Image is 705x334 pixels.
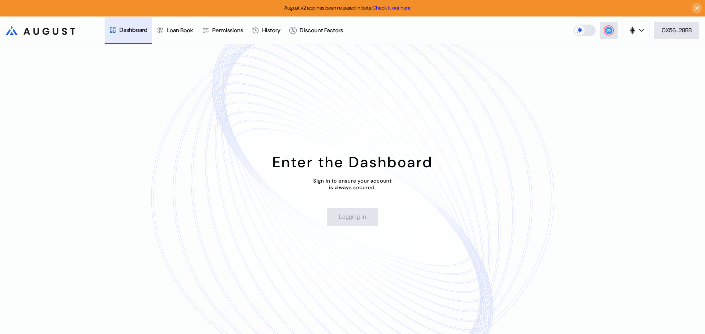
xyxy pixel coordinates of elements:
[262,26,281,34] div: History
[372,4,411,11] a: Check it out here
[167,26,193,34] div: Loan Book
[198,17,247,44] a: Permissions
[300,26,343,34] div: Discount Factors
[272,153,433,172] div: Enter the Dashboard
[247,17,285,44] a: History
[119,26,148,34] div: Dashboard
[105,17,152,44] a: Dashboard
[152,17,198,44] a: Loan Book
[654,22,699,39] button: 0X56...28BB
[285,17,347,44] a: Discount Factors
[212,26,243,34] div: Permissions
[327,208,378,226] button: Logging in
[662,26,692,34] div: 0X56...28BB
[284,4,411,11] span: August v2 app has been released in beta.
[313,177,392,191] div: Sign in to ensure your account is always secured.
[628,26,636,34] img: chain logo
[622,22,650,39] button: chain logo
